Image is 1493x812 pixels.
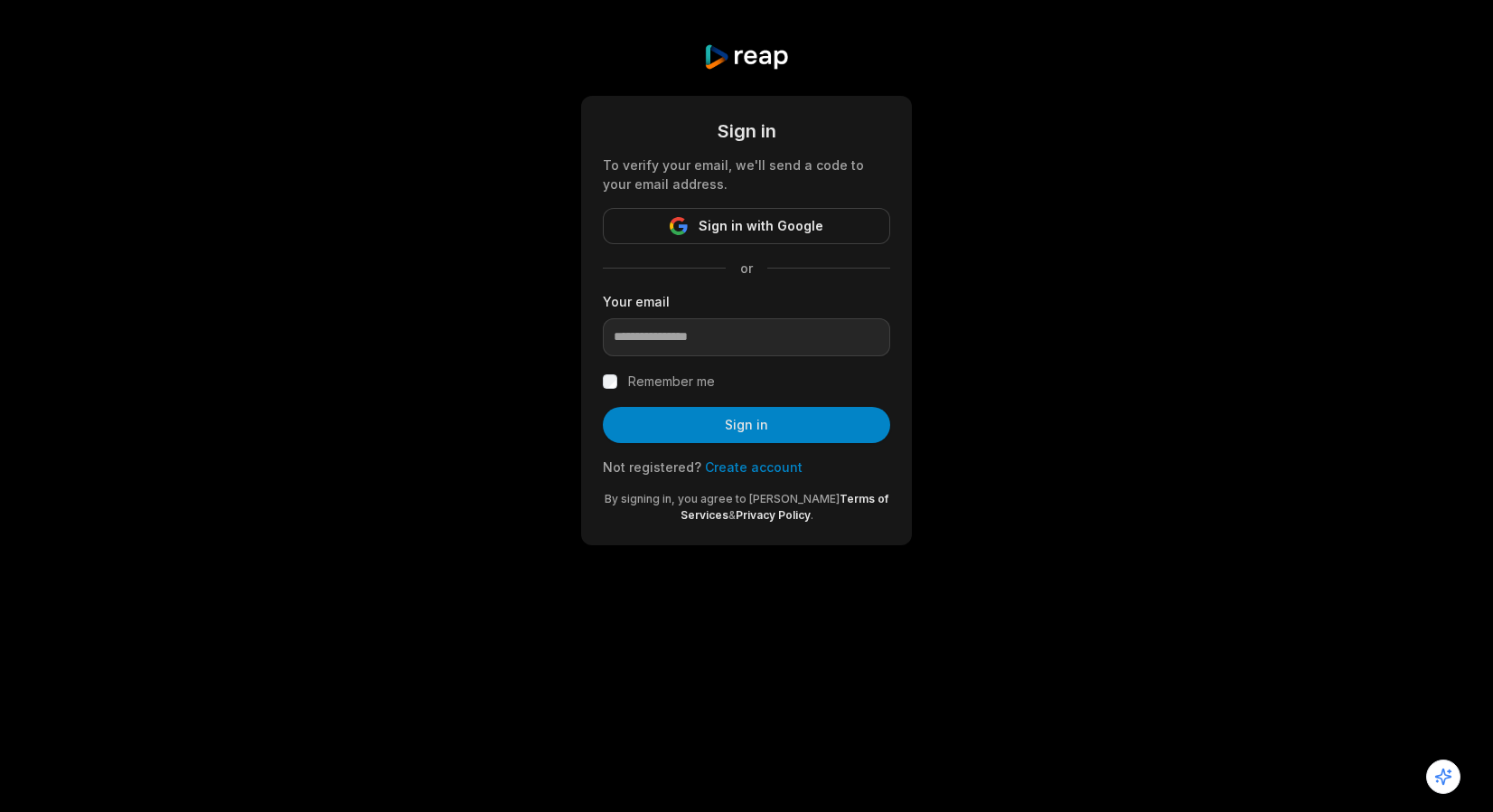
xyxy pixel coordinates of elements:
[1426,760,1460,794] button: Get ChatGPT Summary
[603,118,890,145] div: Sign in
[603,292,890,311] label: Your email
[603,459,701,475] span: Not registered?
[605,492,840,505] span: By signing in, you agree to [PERSON_NAME]
[811,508,813,522] span: .
[703,43,789,71] img: reap
[603,208,890,244] button: Sign in with Google
[728,508,736,522] span: &
[603,156,890,194] div: To verify your email, we'll send a code to your email address.
[681,492,889,522] a: Terms of Services
[603,407,890,443] button: Sign in
[699,215,823,237] span: Sign in with Google
[628,371,715,392] label: Remember me
[736,508,811,522] a: Privacy Policy
[726,259,767,278] span: or
[705,459,803,475] a: Create account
